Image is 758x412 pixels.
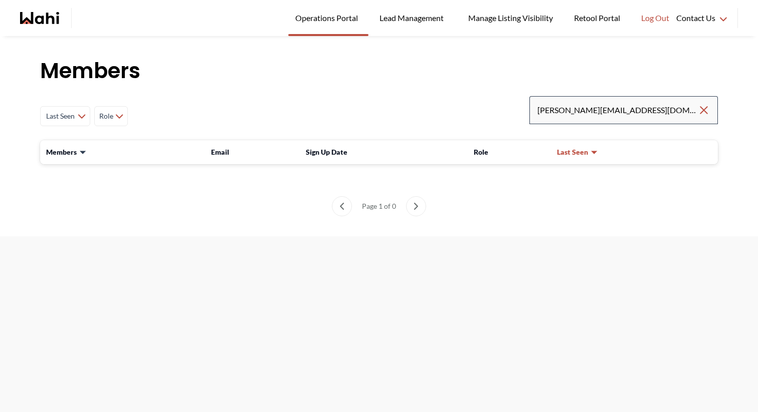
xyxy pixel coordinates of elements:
[574,12,623,25] span: Retool Portal
[211,148,229,156] span: Email
[406,196,426,216] button: next page
[99,107,113,125] span: Role
[45,107,76,125] span: Last Seen
[537,101,698,119] input: Search input
[332,196,352,216] button: previous page
[40,196,718,216] nav: Members List pagination
[698,101,710,119] button: Clear search
[20,12,59,24] a: Wahi homepage
[465,12,556,25] span: Manage Listing Visibility
[474,148,488,156] span: Role
[641,12,669,25] span: Log Out
[380,12,447,25] span: Lead Management
[295,12,361,25] span: Operations Portal
[40,56,718,86] h1: Members
[557,147,588,157] span: Last Seen
[557,147,598,157] button: Last Seen
[306,148,347,156] span: Sign Up Date
[46,147,77,157] span: Members
[46,147,87,157] button: Members
[358,196,400,216] div: Page 1 of 0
